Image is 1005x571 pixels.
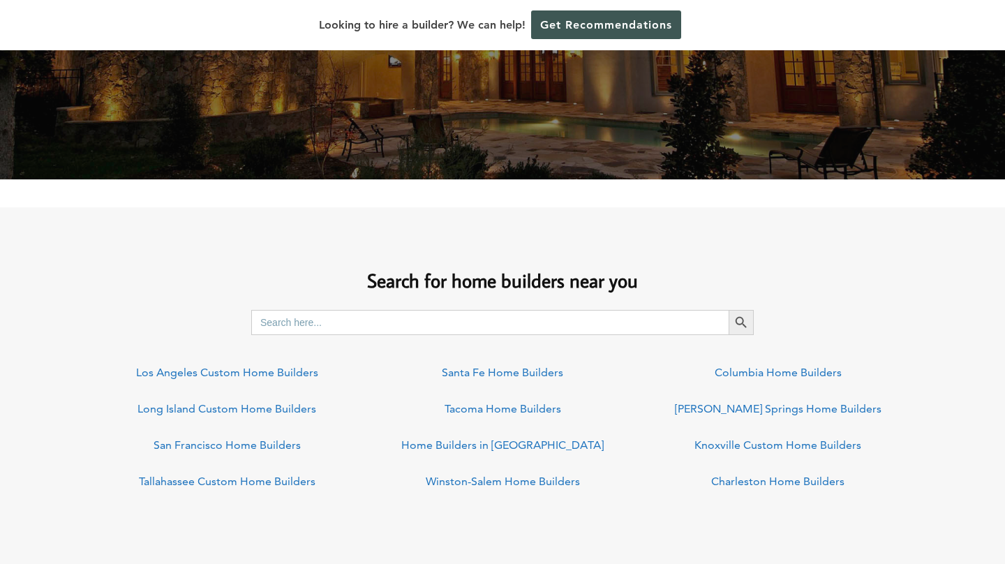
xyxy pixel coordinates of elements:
a: Santa Fe Home Builders [442,366,563,379]
a: Tacoma Home Builders [445,402,561,415]
input: Search here... [251,310,729,335]
a: San Francisco Home Builders [154,438,301,452]
a: Columbia Home Builders [715,366,842,379]
a: Winston-Salem Home Builders [426,475,580,488]
a: Get Recommendations [531,10,681,39]
a: Tallahassee Custom Home Builders [139,475,315,488]
a: Home Builders in [GEOGRAPHIC_DATA] [401,438,604,452]
iframe: Drift Widget Chat Controller [737,470,988,554]
a: Charleston Home Builders [711,475,844,488]
a: Los Angeles Custom Home Builders [136,366,318,379]
a: [PERSON_NAME] Springs Home Builders [675,402,881,415]
svg: Search [734,315,749,330]
a: Knoxville Custom Home Builders [694,438,861,452]
a: Long Island Custom Home Builders [137,402,316,415]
